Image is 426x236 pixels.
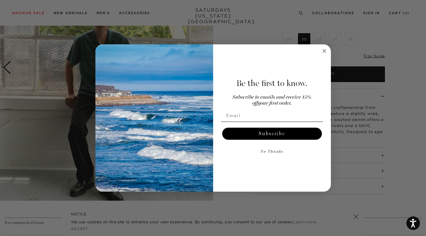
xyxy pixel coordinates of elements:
[232,95,311,100] span: Subscribe to emails and receive 15%
[221,146,323,158] button: No Thanks
[221,110,323,122] input: Email
[222,128,322,140] button: Subscribe
[321,47,328,55] button: Close dialog
[252,101,258,106] span: off
[258,101,292,106] span: your first order.
[236,78,307,88] span: Be the first to know.
[95,44,213,192] img: 125c788d-000d-4f3e-b05a-1b92b2a23ec9.jpeg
